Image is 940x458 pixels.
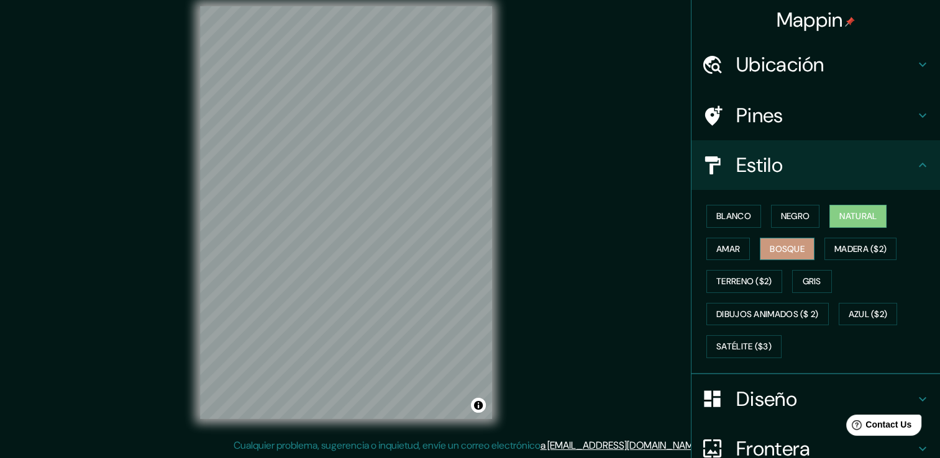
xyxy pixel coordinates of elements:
h4: Estilo [736,153,915,177]
font: Terreno ($2) [716,274,772,289]
button: Negro [771,205,820,228]
font: Mappin [777,7,843,33]
button: Terreno ($2) [706,270,782,293]
font: Madera ($2) [834,241,887,257]
button: Alternar atribución [471,398,486,413]
button: Satélite ($3) [706,335,782,358]
font: Azul ($2) [849,307,888,322]
font: Blanco [716,209,751,224]
button: Amar [706,238,750,261]
img: pin-icon.png [845,17,855,27]
font: Gris [803,274,821,289]
h4: Ubicación [736,52,915,77]
button: Natural [829,205,887,228]
div: Estilo [691,140,940,190]
button: Azul ($2) [839,303,898,326]
font: Natural [839,209,877,224]
font: Dibujos animados ($ 2) [716,307,819,322]
font: Amar [716,241,740,257]
h4: Diseño [736,387,915,411]
font: Negro [781,209,810,224]
div: Ubicación [691,40,940,89]
button: Bosque [760,238,815,261]
div: Diseño [691,374,940,424]
button: Dibujos animados ($ 2) [706,303,829,326]
p: Cualquier problema, sugerencia o inquietud, envíe un correo electrónico . [234,438,703,453]
canvas: Mapa [200,6,492,419]
button: Gris [792,270,832,293]
h4: Pines [736,103,915,128]
button: Madera ($2) [824,238,897,261]
font: Bosque [770,241,805,257]
iframe: Help widget launcher [829,410,926,444]
button: Blanco [706,205,761,228]
a: a [EMAIL_ADDRESS][DOMAIN_NAME] [541,439,701,452]
font: Satélite ($3) [716,339,772,354]
div: Pines [691,91,940,140]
